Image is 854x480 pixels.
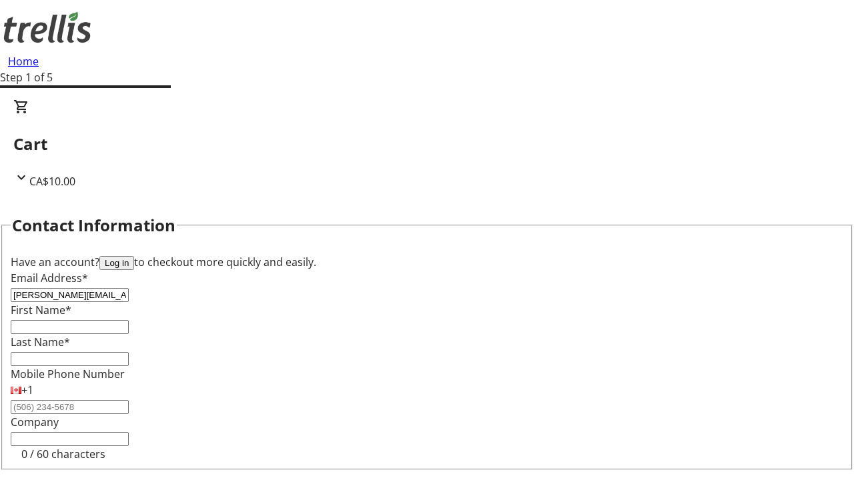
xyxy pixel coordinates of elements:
[11,335,70,349] label: Last Name*
[11,415,59,429] label: Company
[13,99,841,189] div: CartCA$10.00
[11,254,843,270] div: Have an account? to checkout more quickly and easily.
[11,271,88,285] label: Email Address*
[11,303,71,317] label: First Name*
[29,174,75,189] span: CA$10.00
[12,213,175,237] h2: Contact Information
[21,447,105,461] tr-character-limit: 0 / 60 characters
[99,256,134,270] button: Log in
[11,400,129,414] input: (506) 234-5678
[13,132,841,156] h2: Cart
[11,367,125,381] label: Mobile Phone Number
